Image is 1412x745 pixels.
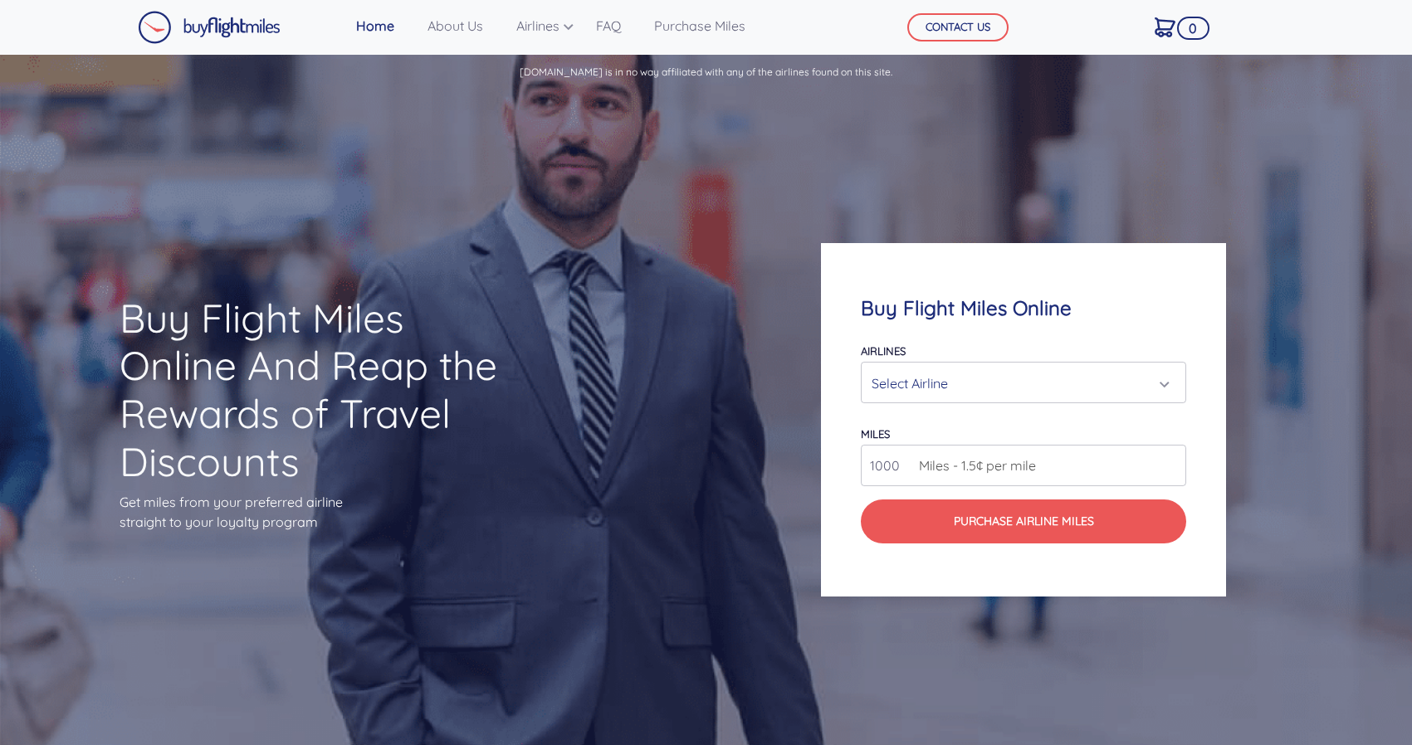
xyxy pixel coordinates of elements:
a: Purchase Miles [647,9,752,42]
label: miles [861,427,890,441]
span: 0 [1177,17,1209,40]
a: FAQ [589,9,628,42]
img: Cart [1155,17,1175,37]
label: Airlines [861,344,906,358]
p: Get miles from your preferred airline straight to your loyalty program [120,492,516,532]
button: Select Airline [861,362,1186,403]
h1: Buy Flight Miles Online And Reap the Rewards of Travel Discounts [120,295,516,485]
div: Select Airline [872,368,1165,399]
a: Airlines [510,9,569,42]
img: Buy Flight Miles Logo [138,11,281,44]
a: About Us [421,9,490,42]
button: CONTACT US [907,13,1009,41]
h4: Buy Flight Miles Online [861,296,1186,320]
a: Buy Flight Miles Logo [138,7,281,48]
span: Miles - 1.5¢ per mile [911,455,1036,475]
button: Purchase Airline Miles [861,499,1186,543]
a: 0 [1148,9,1182,44]
a: Home [349,9,401,42]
